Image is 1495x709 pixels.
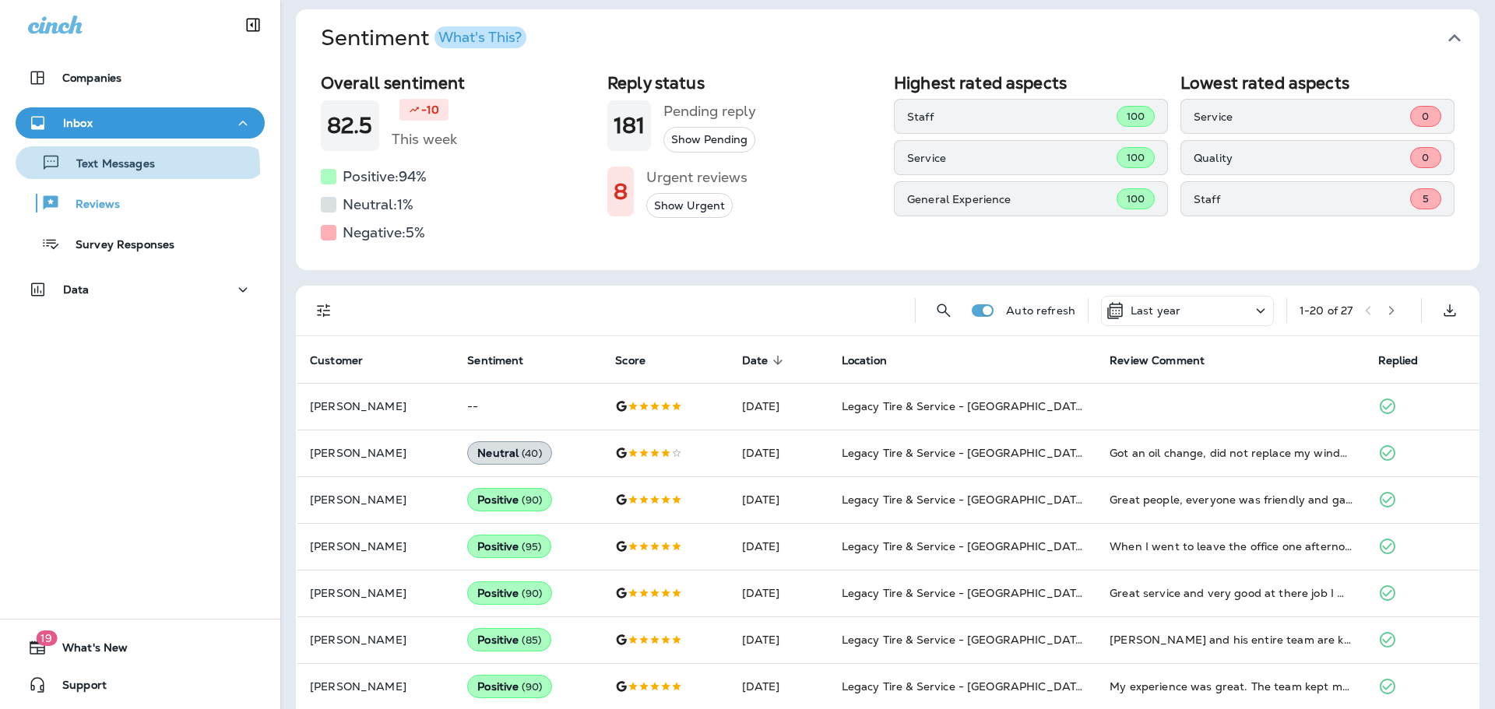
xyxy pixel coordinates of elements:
span: Replied [1378,354,1419,367]
p: General Experience [907,193,1117,205]
span: Legacy Tire & Service - [GEOGRAPHIC_DATA] (formerly Magic City Tire & Service) [842,586,1281,600]
button: Search Reviews [928,295,959,326]
span: Sentiment [467,354,523,367]
div: SentimentWhat's This? [296,67,1479,270]
div: What's This? [438,30,522,44]
span: Score [615,353,666,367]
div: Neutral [467,441,552,465]
h2: Highest rated aspects [894,73,1168,93]
td: [DATE] [730,383,829,430]
h2: Overall sentiment [321,73,595,93]
span: ( 85 ) [522,634,541,647]
p: [PERSON_NAME] [310,634,442,646]
button: Filters [308,295,339,326]
p: Reviews [60,198,120,212]
button: Text Messages [16,146,265,179]
span: Legacy Tire & Service - [GEOGRAPHIC_DATA] (formerly Magic City Tire & Service) [842,539,1281,553]
h5: Neutral: 1 % [343,192,413,217]
p: [PERSON_NAME] [310,447,442,459]
span: 19 [36,630,57,646]
p: [PERSON_NAME] [310,587,442,599]
span: 100 [1127,110,1145,123]
div: My experience was great. The team kept me informed on what was going on with my vehicle. In addit... [1110,679,1353,694]
p: Service [907,152,1117,164]
p: Data [63,283,90,296]
span: Legacy Tire & Service - [GEOGRAPHIC_DATA] (formerly Magic City Tire & Service) [842,399,1281,413]
div: Great service and very good at there job I would recommend them to anyone [1110,585,1353,601]
span: Replied [1378,353,1439,367]
p: Quality [1194,152,1410,164]
span: Customer [310,354,363,367]
span: Legacy Tire & Service - [GEOGRAPHIC_DATA] (formerly Magic City Tire & Service) [842,633,1281,647]
span: ( 90 ) [522,680,542,693]
h1: Sentiment [321,25,526,51]
div: Positive [467,581,552,605]
div: Positive [467,628,551,651]
span: Review Comment [1110,353,1225,367]
span: 0 [1422,110,1429,123]
span: What's New [47,641,128,660]
span: Sentiment [467,353,543,367]
button: Reviews [16,187,265,219]
span: Legacy Tire & Service - [GEOGRAPHIC_DATA] (formerly Magic City Tire & Service) [842,446,1281,460]
h1: 82.5 [327,113,373,139]
p: Inbox [63,117,93,129]
h5: Pending reply [663,99,756,124]
span: Date [742,353,789,367]
span: Location [842,354,887,367]
div: Great people, everyone was friendly and gave me a fair price for the removal and installation of ... [1110,492,1353,507]
button: SentimentWhat's This? [308,9,1492,67]
span: 0 [1422,151,1429,164]
button: Companies [16,62,265,93]
h2: Lowest rated aspects [1180,73,1455,93]
h5: Urgent reviews [646,165,747,190]
h1: 181 [614,113,645,139]
button: What's This? [434,26,526,48]
td: [DATE] [730,616,829,663]
div: Positive [467,535,551,558]
p: [PERSON_NAME] [310,680,442,693]
div: Positive [467,675,552,698]
td: [DATE] [730,523,829,570]
p: Staff [907,111,1117,123]
button: Survey Responses [16,227,265,260]
p: Survey Responses [60,238,174,253]
span: ( 40 ) [522,447,542,460]
span: Location [842,353,907,367]
h5: Positive: 94 % [343,164,427,189]
button: Data [16,274,265,305]
button: Export as CSV [1434,295,1465,326]
span: Legacy Tire & Service - [GEOGRAPHIC_DATA] (formerly Magic City Tire & Service) [842,679,1281,693]
div: Positive [467,488,552,511]
p: [PERSON_NAME] [310,493,442,506]
p: Companies [62,72,121,84]
p: [PERSON_NAME] [310,400,442,412]
button: Show Urgent [646,193,733,219]
span: ( 95 ) [522,540,541,553]
p: Text Messages [61,157,155,172]
button: Support [16,669,265,700]
button: Inbox [16,107,265,139]
h5: Negative: 5 % [343,220,425,245]
div: Brian and his entire team are knowledgeable, friendly and gives fast and fair service [1110,632,1353,648]
span: Score [615,354,645,367]
p: [PERSON_NAME] [310,540,442,553]
p: Service [1194,111,1410,123]
p: Last year [1131,304,1180,317]
span: Review Comment [1110,354,1205,367]
p: -10 [421,102,439,118]
div: When I went to leave the office one afternoon, I had a flat right rear tire. When I aired it up, ... [1110,539,1353,554]
button: Show Pending [663,127,755,153]
span: ( 90 ) [522,587,542,600]
p: Auto refresh [1006,304,1075,317]
button: Collapse Sidebar [231,9,275,40]
span: Date [742,354,769,367]
span: Customer [310,353,383,367]
span: ( 90 ) [522,493,542,507]
button: 19What's New [16,632,265,663]
span: Support [47,679,107,697]
td: [DATE] [730,476,829,523]
td: [DATE] [730,430,829,476]
div: Got an oil change, did not replace my window sticker, left the old Express Oil reminder sticker. ... [1110,445,1353,461]
span: Legacy Tire & Service - [GEOGRAPHIC_DATA] (formerly Magic City Tire & Service) [842,493,1281,507]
